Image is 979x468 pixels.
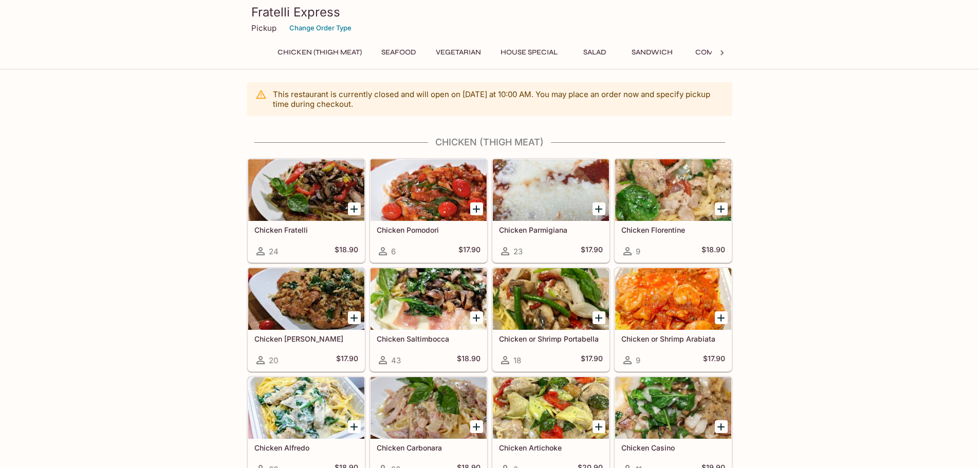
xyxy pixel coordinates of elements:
h5: $17.90 [336,354,358,366]
h5: Chicken Saltimbocca [377,334,481,343]
a: Chicken Florentine9$18.90 [615,159,732,263]
span: 20 [269,355,278,365]
h5: Chicken Fratelli [254,226,358,234]
button: Vegetarian [430,45,487,60]
button: Add Chicken Alfredo [348,420,361,433]
div: Chicken or Shrimp Portabella [493,268,609,330]
span: 9 [636,247,640,256]
div: Chicken Florentine [615,159,731,221]
span: 9 [636,355,640,365]
h5: Chicken Florentine [621,226,725,234]
h5: Chicken Alfredo [254,443,358,452]
div: Chicken or Shrimp Arabiata [615,268,731,330]
span: 23 [513,247,523,256]
button: Add Chicken Carbonara [470,420,483,433]
h5: Chicken Carbonara [377,443,481,452]
a: Chicken or Shrimp Portabella18$17.90 [492,268,609,371]
p: Pickup [251,23,276,33]
div: Chicken Basilio [248,268,364,330]
h5: $17.90 [703,354,725,366]
button: Add Chicken Florentine [715,202,728,215]
div: Chicken Carbonara [371,377,487,439]
button: Add Chicken Casino [715,420,728,433]
div: Chicken Parmigiana [493,159,609,221]
div: Chicken Artichoke [493,377,609,439]
p: This restaurant is currently closed and will open on [DATE] at 10:00 AM . You may place an order ... [273,89,724,109]
div: Chicken Casino [615,377,731,439]
h5: $17.90 [581,354,603,366]
h5: Chicken Parmigiana [499,226,603,234]
button: Add Chicken Basilio [348,311,361,324]
button: Add Chicken Artichoke [593,420,605,433]
h5: Chicken Casino [621,443,725,452]
span: 6 [391,247,396,256]
span: 43 [391,355,401,365]
div: Chicken Fratelli [248,159,364,221]
button: Add Chicken Fratelli [348,202,361,215]
a: Chicken Pomodori6$17.90 [370,159,487,263]
a: Chicken [PERSON_NAME]20$17.90 [248,268,365,371]
a: Chicken Parmigiana23$17.90 [492,159,609,263]
div: Chicken Pomodori [371,159,487,221]
h3: Fratelli Express [251,4,728,20]
a: Chicken or Shrimp Arabiata9$17.90 [615,268,732,371]
h5: Chicken Artichoke [499,443,603,452]
div: Chicken Alfredo [248,377,364,439]
span: 24 [269,247,279,256]
span: 18 [513,355,521,365]
button: Sandwich [626,45,678,60]
button: Seafood [376,45,422,60]
button: Add Chicken or Shrimp Portabella [593,311,605,324]
h5: Chicken or Shrimp Arabiata [621,334,725,343]
button: House Special [495,45,563,60]
h4: Chicken (Thigh Meat) [247,137,732,148]
h5: $18.90 [335,245,358,257]
h5: $17.90 [458,245,481,257]
button: Combo [687,45,733,60]
h5: $18.90 [701,245,725,257]
div: Chicken Saltimbocca [371,268,487,330]
button: Add Chicken Pomodori [470,202,483,215]
h5: Chicken or Shrimp Portabella [499,334,603,343]
h5: $17.90 [581,245,603,257]
h5: Chicken [PERSON_NAME] [254,334,358,343]
button: Chicken (Thigh Meat) [272,45,367,60]
button: Add Chicken or Shrimp Arabiata [715,311,728,324]
button: Change Order Type [285,20,356,36]
button: Add Chicken Parmigiana [593,202,605,215]
button: Salad [571,45,618,60]
h5: $18.90 [457,354,481,366]
a: Chicken Fratelli24$18.90 [248,159,365,263]
h5: Chicken Pomodori [377,226,481,234]
a: Chicken Saltimbocca43$18.90 [370,268,487,371]
button: Add Chicken Saltimbocca [470,311,483,324]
